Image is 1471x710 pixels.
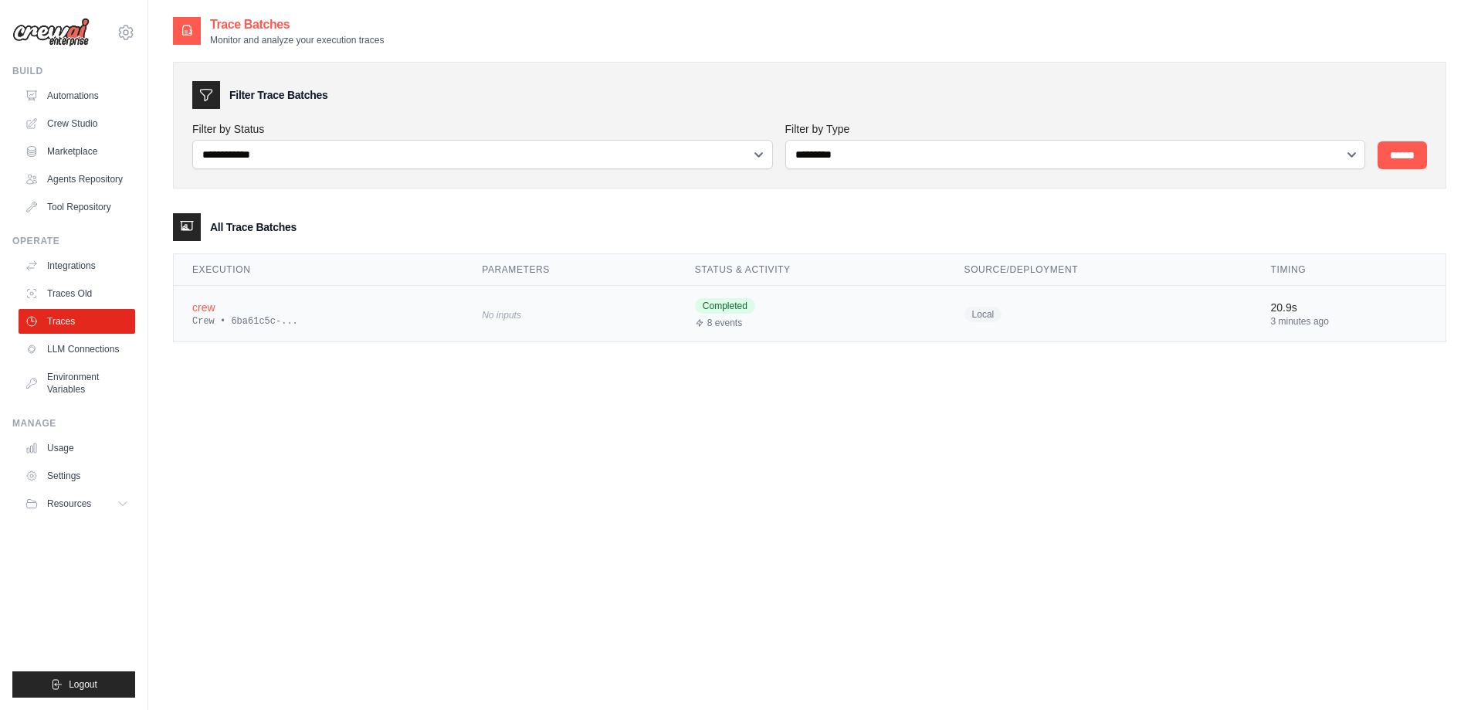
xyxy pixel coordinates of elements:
h2: Trace Batches [210,15,384,34]
a: LLM Connections [19,337,135,362]
span: Resources [47,498,91,510]
span: Completed [695,298,755,314]
button: Resources [19,491,135,516]
a: Crew Studio [19,111,135,136]
span: Local [964,307,1002,322]
tr: View details for crew execution [174,286,1446,342]
a: Traces [19,309,135,334]
div: 20.9s [1271,300,1427,315]
div: Manage [12,417,135,430]
a: Settings [19,464,135,488]
div: Build [12,65,135,77]
a: Traces Old [19,281,135,306]
div: Crew • 6ba61c5c-... [192,315,445,328]
a: Integrations [19,253,135,278]
th: Parameters [463,254,676,286]
a: Marketplace [19,139,135,164]
span: Logout [69,678,97,691]
div: No inputs [482,304,658,324]
th: Execution [174,254,463,286]
th: Status & Activity [676,254,946,286]
span: No inputs [482,310,521,321]
div: crew [192,300,445,315]
span: 8 events [707,317,742,329]
a: Tool Repository [19,195,135,219]
th: Timing [1252,254,1446,286]
a: Usage [19,436,135,460]
a: Environment Variables [19,365,135,402]
a: Automations [19,83,135,108]
div: 3 minutes ago [1271,315,1427,328]
th: Source/Deployment [946,254,1252,286]
img: Logo [12,18,90,47]
p: Monitor and analyze your execution traces [210,34,384,46]
label: Filter by Status [192,121,773,137]
a: Agents Repository [19,167,135,192]
label: Filter by Type [785,121,1366,137]
h3: All Trace Batches [210,219,297,235]
div: Operate [12,235,135,247]
button: Logout [12,671,135,698]
h3: Filter Trace Batches [229,87,327,103]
